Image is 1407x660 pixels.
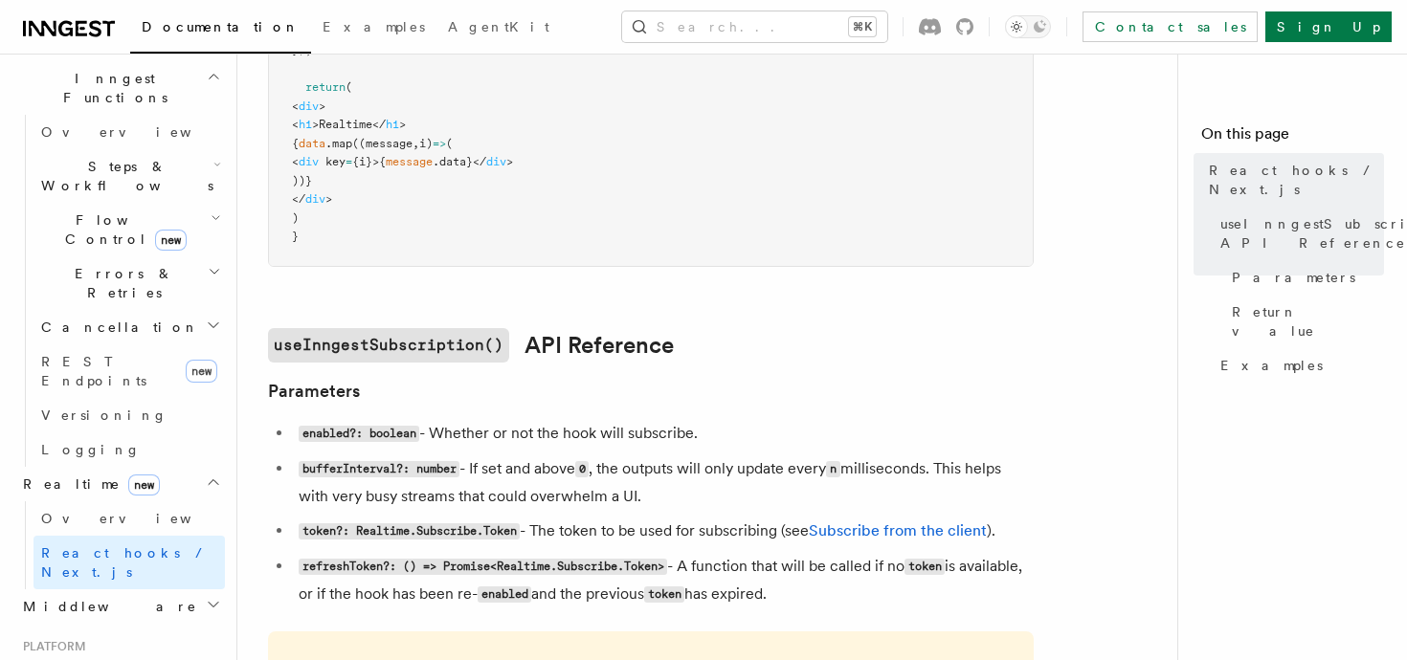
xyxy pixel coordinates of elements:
code: enabled [478,586,531,603]
span: ( [346,80,352,94]
span: Realtime [15,474,160,494]
button: Inngest Functions [15,61,225,115]
span: Platform [15,639,86,654]
span: .data}</ [433,155,486,168]
span: => [433,137,446,150]
code: enabled?: boolean [299,426,419,442]
a: Examples [1213,348,1384,383]
span: i) [419,137,433,150]
a: Examples [311,6,436,52]
span: data [299,137,325,150]
code: refreshToken?: () => Promise<Realtime.Subscribe.Token> [299,559,667,575]
span: ( [446,137,453,150]
span: new [186,360,217,383]
li: - Whether or not the hook will subscribe. [293,420,1034,448]
span: new [155,230,187,251]
span: Logging [41,442,141,457]
li: - If set and above , the outputs will only update every milliseconds. This helps with very busy s... [293,455,1034,510]
span: div [299,155,319,168]
code: token?: Realtime.Subscribe.Token [299,523,520,539]
span: ))} [292,174,312,187]
button: Middleware [15,589,225,624]
span: < [292,118,299,131]
button: Toggle dark mode [1005,15,1051,38]
a: React hooks / Next.js [33,536,225,589]
div: Realtimenew [15,501,225,589]
span: < [292,99,299,113]
code: useInngestSubscription() [268,328,509,363]
a: Parameters [268,378,360,405]
span: REST Endpoints [41,354,146,388]
span: > [325,192,332,206]
code: 0 [575,461,589,477]
span: Flow Control [33,210,211,249]
span: Examples [1220,356,1323,375]
span: new [128,474,160,495]
span: Cancellation [33,318,199,337]
a: Overview [33,501,225,536]
span: React hooks / Next.js [1209,161,1384,199]
span: {i}>{ [352,155,386,168]
span: div [486,155,506,168]
span: < [292,155,299,168]
span: message [386,155,433,168]
span: return [305,80,346,94]
span: Overview [41,511,238,526]
span: Documentation [142,19,300,34]
span: > [506,155,513,168]
span: , [413,137,419,150]
a: Documentation [130,6,311,54]
code: n [826,461,839,477]
span: div [305,192,325,206]
li: - The token to be used for subscribing (see ). [293,517,1034,545]
code: token [644,586,684,603]
a: Contact sales [1083,11,1258,42]
span: { [292,137,299,150]
span: ) [292,211,299,225]
span: Steps & Workflows [33,157,213,195]
button: Steps & Workflows [33,149,225,203]
span: Overview [41,124,238,140]
button: Realtimenew [15,467,225,501]
span: Examples [323,19,425,34]
a: Subscribe from the client [809,521,987,539]
span: Middleware [15,597,197,616]
span: Inngest Functions [15,69,207,107]
a: Versioning [33,398,225,432]
span: h1 [299,118,312,131]
span: = [346,155,352,168]
span: div [299,99,319,113]
span: Parameters [1232,268,1355,287]
span: h1 [386,118,399,131]
a: Return value [1224,295,1384,348]
h4: On this page [1201,122,1384,153]
span: React hooks / Next.js [41,545,211,580]
span: ((message [352,137,413,150]
code: token [904,559,945,575]
a: useInngestSubscription()API Reference [268,328,674,363]
span: Errors & Retries [33,264,208,302]
span: .map [325,137,352,150]
button: Cancellation [33,310,225,344]
button: Flow Controlnew [33,203,225,256]
a: useInngestSubscription() API Reference [1213,207,1384,260]
span: AgentKit [448,19,549,34]
span: > [399,118,406,131]
button: Errors & Retries [33,256,225,310]
span: > [319,99,325,113]
button: Search...⌘K [622,11,887,42]
span: Versioning [41,407,167,423]
a: Logging [33,432,225,467]
a: AgentKit [436,6,561,52]
a: Sign Up [1265,11,1392,42]
a: Parameters [1224,260,1384,295]
span: </ [292,192,305,206]
span: key [325,155,346,168]
div: Inngest Functions [15,115,225,467]
a: React hooks / Next.js [1201,153,1384,207]
kbd: ⌘K [849,17,876,36]
span: Return value [1232,302,1384,341]
span: } [292,230,299,243]
span: >Realtime</ [312,118,386,131]
a: Overview [33,115,225,149]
